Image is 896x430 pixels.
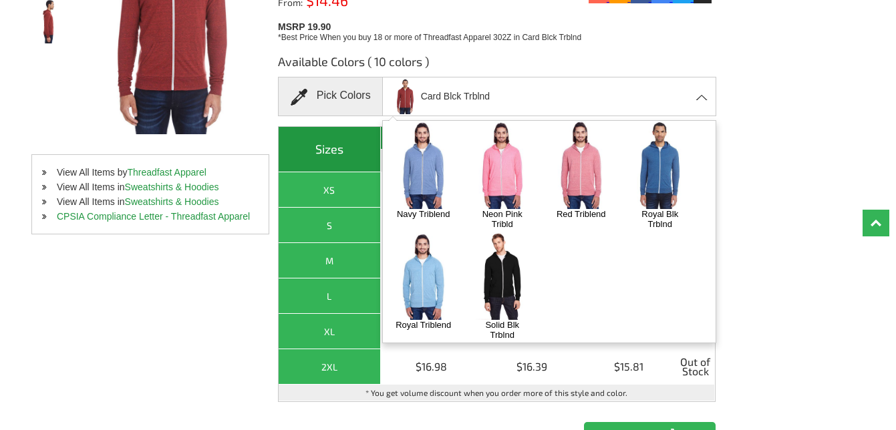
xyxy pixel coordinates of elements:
div: S [282,217,377,234]
img: Solid Blk Trblnd [467,232,537,320]
td: $16.39 [483,349,581,385]
h3: Available Colors ( 10 colors ) [278,53,716,77]
td: $15.81 [581,349,677,385]
td: $15.53 [381,243,483,278]
a: Threadfast Apparel [128,167,206,178]
img: Navy Triblend [388,121,458,208]
img: Neon Pink Tribld [467,121,537,208]
td: $15.53 [381,172,483,208]
a: Neon Pink Tribld [474,209,531,229]
th: Quantity/Volume [381,127,715,150]
a: Royal Blk Trblnd [631,209,688,229]
a: Top [863,210,889,236]
td: $16.98 [381,349,483,385]
a: CPSIA Compliance Letter - Threadfast Apparel [57,211,250,222]
li: View All Items in [32,194,269,209]
td: $15.53 [381,278,483,314]
li: View All Items in [32,180,269,194]
div: XL [282,323,377,340]
td: $15.53 [381,314,483,349]
a: Red Triblend [553,209,609,219]
div: L [282,288,377,304]
span: Card Blck Trblnd [421,85,490,108]
a: Sweatshirts & Hoodies [125,196,219,207]
div: 2XL [282,359,377,375]
div: XS [282,182,377,198]
span: Out of Stock [680,353,711,381]
div: MSRP 19.90 [278,18,720,43]
th: Sizes [279,127,381,172]
a: Solid Blk Trblnd [474,320,531,340]
img: Card Blck Trblnd [391,79,419,114]
td: $15.53 [381,208,483,243]
img: Royal Blk Trblnd [625,121,695,208]
li: View All Items by [32,165,269,180]
th: 1-6 [381,150,483,172]
td: * You get volume discount when you order more of this style and color. [279,385,715,401]
span: *Best Price When you buy 18 or more of Threadfast Apparel 302Z in Card Blck Trblnd [278,33,581,42]
a: Navy Triblend [395,209,452,219]
a: Royal Triblend [395,320,452,330]
img: Royal Triblend [388,232,458,320]
div: Pick Colors [278,77,383,116]
div: M [282,252,377,269]
a: Sweatshirts & Hoodies [125,182,219,192]
img: Red Triblend [546,121,616,208]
